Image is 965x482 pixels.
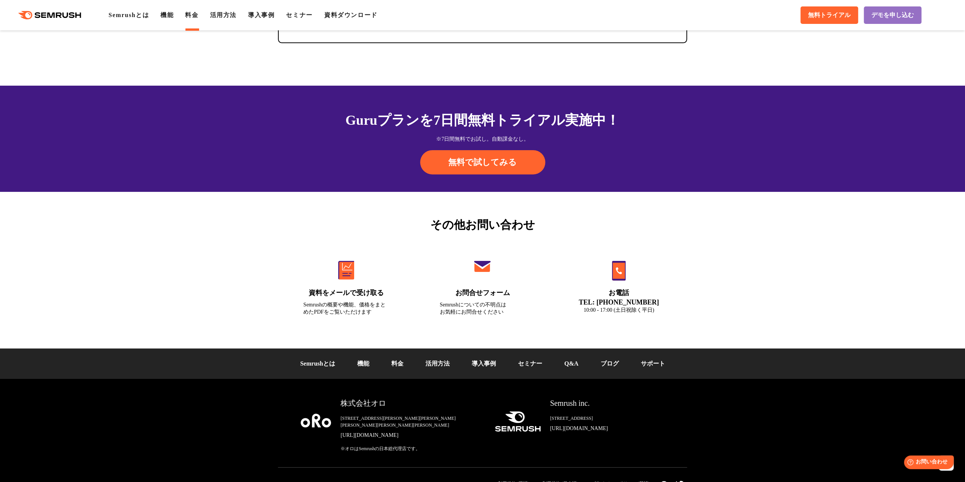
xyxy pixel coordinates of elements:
a: 導入事例 [248,12,275,18]
span: 無料トライアル [808,11,850,19]
a: Semrushとは [108,12,149,18]
a: セミナー [286,12,312,18]
div: [STREET_ADDRESS][PERSON_NAME][PERSON_NAME][PERSON_NAME][PERSON_NAME][PERSON_NAME] [340,415,482,429]
a: セミナー [518,360,542,367]
div: その他お問い合わせ [278,216,687,233]
a: 機能 [357,360,369,367]
a: 機能 [160,12,174,18]
a: 資料ダウンロード [324,12,378,18]
div: お問合せフォーム [440,288,526,298]
div: お電話 [576,288,662,298]
a: 資料をメールで受け取る Semrushの概要や機能、価格をまとめたPDFをご覧いただけます [287,245,405,325]
span: 無料で試してみる [448,157,517,168]
a: ブログ [600,360,618,367]
span: 無料トライアル実施中！ [468,113,620,128]
img: oro company [301,414,331,427]
a: [URL][DOMAIN_NAME] [340,432,482,439]
a: [URL][DOMAIN_NAME] [550,425,664,432]
div: 10:00 - 17:00 (土日祝除く平日) [576,306,662,314]
div: TEL: [PHONE_NUMBER] [576,298,662,306]
div: Guruプランを7日間 [278,110,687,130]
a: 活用方法 [425,360,450,367]
a: お問合せフォーム Semrushについての不明点はお気軽にお問合せください [424,245,541,325]
div: 資料をメールで受け取る [303,288,389,298]
a: 料金 [391,360,403,367]
a: 活用方法 [210,12,237,18]
div: Semrushについての不明点は お気軽にお問合せください [440,301,526,316]
div: ※7日間無料でお試し。自動課金なし。 [278,135,687,143]
a: 料金 [185,12,198,18]
div: Semrush inc. [550,398,664,409]
a: 無料トライアル [800,6,858,24]
a: 無料で試してみる [420,150,545,174]
a: Semrushとは [300,360,335,367]
div: Semrushの概要や機能、価格をまとめたPDFをご覧いただけます [303,301,389,316]
div: [STREET_ADDRESS] [550,415,664,422]
a: サポート [640,360,665,367]
div: 株式会社オロ [340,398,482,409]
a: Q&A [564,360,578,367]
div: ※オロはSemrushの日本総代理店です。 [340,445,482,452]
span: デモを申し込む [871,11,914,19]
iframe: Help widget launcher [898,452,957,474]
a: デモを申し込む [864,6,921,24]
a: 導入事例 [472,360,496,367]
